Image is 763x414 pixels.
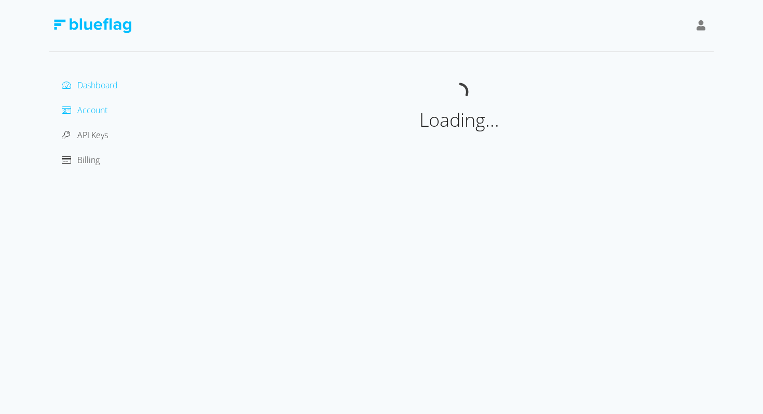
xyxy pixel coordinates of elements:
a: API Keys [62,129,108,141]
span: Billing [77,154,100,166]
span: Dashboard [77,79,118,91]
a: Dashboard [62,79,118,91]
span: API Keys [77,129,108,141]
span: Loading... [419,107,499,132]
a: Billing [62,154,100,166]
a: Account [62,104,107,116]
img: Blue Flag Logo [53,18,131,33]
span: Account [77,104,107,116]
